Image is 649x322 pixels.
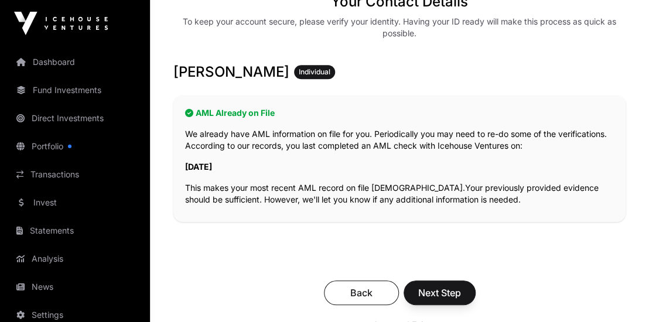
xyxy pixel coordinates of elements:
span: Next Step [418,286,461,300]
a: Portfolio [9,133,141,159]
span: Back [339,286,384,300]
button: Next Step [404,280,476,305]
a: Analysis [9,246,141,272]
span: Individual [299,67,330,77]
a: Dashboard [9,49,141,75]
a: Invest [9,190,141,215]
a: Direct Investments [9,105,141,131]
button: Back [324,280,399,305]
p: We already have AML information on file for you. Periodically you may need to re-do some of the v... [185,128,614,152]
a: News [9,274,141,300]
div: To keep your account secure, please verify your identity. Having your ID ready will make this pro... [175,16,624,39]
a: Transactions [9,162,141,187]
h2: AML Already on File [185,107,614,119]
p: This makes your most recent AML record on file [DEMOGRAPHIC_DATA]. [185,182,614,205]
img: Icehouse Ventures Logo [14,12,108,35]
a: Fund Investments [9,77,141,103]
a: Statements [9,218,141,244]
iframe: Chat Widget [590,266,649,322]
p: [DATE] [185,161,614,173]
h3: [PERSON_NAME] [173,63,626,81]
